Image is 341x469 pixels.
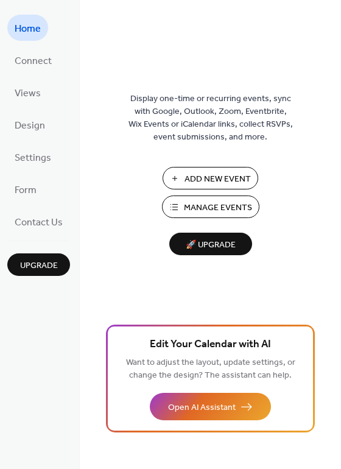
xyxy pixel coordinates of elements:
[15,213,63,232] span: Contact Us
[7,47,59,73] a: Connect
[168,401,236,414] span: Open AI Assistant
[150,336,271,353] span: Edit Your Calendar with AI
[15,19,41,38] span: Home
[177,237,245,253] span: 🚀 Upgrade
[20,259,58,272] span: Upgrade
[7,79,48,105] a: Views
[126,354,295,384] span: Want to adjust the layout, update settings, or change the design? The assistant can help.
[15,52,52,71] span: Connect
[15,181,37,200] span: Form
[7,176,44,202] a: Form
[184,202,252,214] span: Manage Events
[15,84,41,103] span: Views
[162,196,259,218] button: Manage Events
[128,93,293,144] span: Display one-time or recurring events, sync with Google, Outlook, Zoom, Eventbrite, Wix Events or ...
[7,208,70,234] a: Contact Us
[7,111,52,138] a: Design
[150,393,271,420] button: Open AI Assistant
[163,167,258,189] button: Add New Event
[185,173,251,186] span: Add New Event
[7,253,70,276] button: Upgrade
[15,149,51,167] span: Settings
[7,15,48,41] a: Home
[7,144,58,170] a: Settings
[169,233,252,255] button: 🚀 Upgrade
[15,116,45,135] span: Design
